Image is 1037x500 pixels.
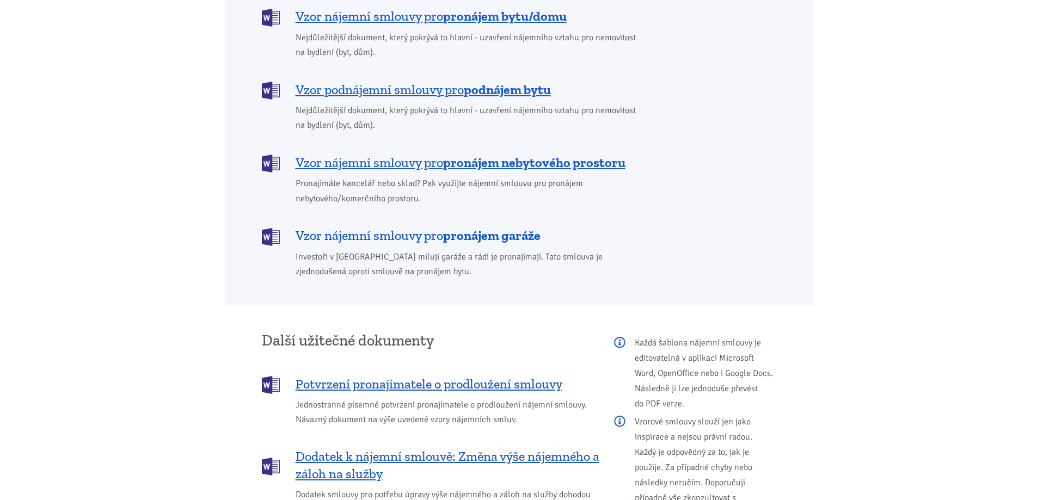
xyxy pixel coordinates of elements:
[262,153,643,171] a: Vzor nájemní smlouvy propronájem nebytového prostoru
[296,8,567,25] span: Vzor nájemní smlouvy pro
[296,398,599,427] span: Jednostranné písemné potvrzení pronajímatele o prodloužení nájemní smlouvy. Návazný dokument na v...
[296,154,625,171] span: Vzor nájemní smlouvy pro
[443,8,567,24] b: pronájem bytu/domu
[262,155,280,172] img: DOCX (Word)
[443,155,625,170] b: pronájem nebytového prostoru
[443,227,541,243] b: pronájem garáže
[296,81,551,98] span: Vzor podnájemní smlouvy pro
[262,82,280,100] img: DOCX (Word)
[262,9,280,27] img: DOCX (Word)
[296,448,599,483] span: Dodatek k nájemní smlouvě: Změna výše nájemného a záloh na služby
[262,8,643,26] a: Vzor nájemní smlouvy propronájem bytu/domu
[464,82,551,97] b: podnájem bytu
[262,458,280,476] img: DOCX (Word)
[262,375,599,393] a: Potvrzení pronajímatele o prodloužení smlouvy
[262,376,280,394] img: DOCX (Word)
[262,332,599,349] h3: Další užitečné dokumenty
[296,176,643,206] span: Pronajímáte kancelář nebo sklad? Pak využijte nájemní smlouvu pro pronájem nebytového/komerčního ...
[262,448,599,483] a: Dodatek k nájemní smlouvě: Změna výše nájemného a záloh na služby
[262,227,643,245] a: Vzor nájemní smlouvy propronájem garáže
[262,228,280,246] img: DOCX (Word)
[296,30,643,60] span: Nejdůležitější dokument, který pokrývá to hlavní - uzavření nájemního vztahu pro nemovitost na by...
[296,375,562,393] span: Potvrzení pronajímatele o prodloužení smlouvy
[262,81,643,98] a: Vzor podnájemní smlouvy propodnájem bytu
[296,250,643,279] span: Investoři v [GEOGRAPHIC_DATA] milují garáže a rádi je pronajímají. Tato smlouva je zjednodušená o...
[614,335,776,411] p: Každá šablona nájemní smlouvy je editovatelná v aplikaci Microsoft Word, OpenOffice nebo i Google...
[296,227,541,244] span: Vzor nájemní smlouvy pro
[296,103,643,133] span: Nejdůležitější dokument, který pokrývá to hlavní - uzavření nájemního vztahu pro nemovitost na by...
